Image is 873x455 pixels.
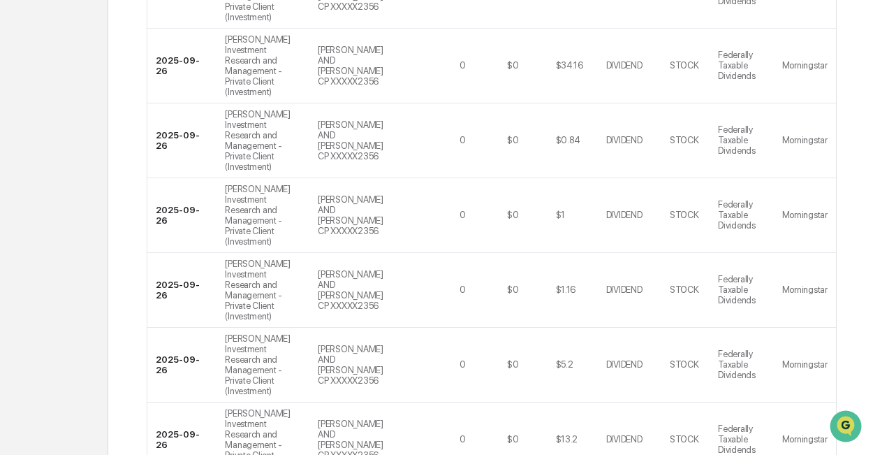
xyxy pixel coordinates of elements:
div: STOCK [670,135,699,145]
iframe: Open customer support [828,409,866,447]
div: $1.16 [556,284,576,295]
td: [PERSON_NAME] AND [PERSON_NAME] CP XXXXX2356 [309,253,398,328]
span: Pylon [139,237,169,247]
td: [PERSON_NAME] AND [PERSON_NAME] CP XXXXX2356 [309,103,398,178]
div: $0 [507,434,518,445]
td: [PERSON_NAME] AND [PERSON_NAME] CP XXXXX2356 [309,328,398,403]
div: STOCK [670,210,699,220]
span: Data Lookup [28,203,88,217]
div: $5.2 [556,359,573,370]
td: [PERSON_NAME] AND [PERSON_NAME] CP XXXXX2356 [309,178,398,253]
div: STOCK [670,60,699,71]
td: [PERSON_NAME] AND [PERSON_NAME] CP XXXXX2356 [309,29,398,103]
div: $0 [507,210,518,220]
div: DIVIDEND [606,60,643,71]
td: 2025-09-26 [147,29,217,103]
td: Morningstar [774,103,836,178]
div: DIVIDEND [606,434,643,445]
div: $0.84 [556,135,581,145]
div: STOCK [670,284,699,295]
td: 2025-09-26 [147,328,217,403]
div: 0 [460,60,466,71]
td: Morningstar [774,328,836,403]
div: 🔎 [14,204,25,215]
div: Federally Taxable Dividends [718,424,765,455]
div: DIVIDEND [606,135,643,145]
div: Federally Taxable Dividends [718,50,765,81]
div: STOCK [670,434,699,445]
span: Attestations [115,176,173,190]
div: Federally Taxable Dividends [718,274,765,305]
div: $13.2 [556,434,578,445]
div: [PERSON_NAME] Investment Research and Management - Private Client (Investment) [225,109,301,172]
div: We're available if you need us! [47,121,177,132]
td: 2025-09-26 [147,253,217,328]
td: Morningstar [774,29,836,103]
td: 2025-09-26 [147,103,217,178]
div: STOCK [670,359,699,370]
div: 0 [460,210,466,220]
td: Morningstar [774,178,836,253]
div: 0 [460,359,466,370]
div: 🗄️ [101,178,112,189]
div: [PERSON_NAME] Investment Research and Management - Private Client (Investment) [225,34,301,97]
td: Morningstar [774,253,836,328]
div: $0 [507,135,518,145]
div: $34.16 [556,60,583,71]
div: $0 [507,284,518,295]
div: Federally Taxable Dividends [718,349,765,380]
div: DIVIDEND [606,210,643,220]
button: Start new chat [237,111,254,128]
div: DIVIDEND [606,359,643,370]
div: Start new chat [47,107,229,121]
div: 0 [460,284,466,295]
a: 🖐️Preclearance [8,171,96,196]
a: 🔎Data Lookup [8,197,94,222]
div: $0 [507,60,518,71]
a: 🗄️Attestations [96,171,179,196]
div: [PERSON_NAME] Investment Research and Management - Private Client (Investment) [225,333,301,396]
div: Federally Taxable Dividends [718,124,765,156]
td: 2025-09-26 [147,178,217,253]
a: Powered byPylon [98,236,169,247]
div: $1 [556,210,565,220]
div: [PERSON_NAME] Investment Research and Management - Private Client (Investment) [225,259,301,322]
div: 0 [460,434,466,445]
div: DIVIDEND [606,284,643,295]
p: How can we help? [14,29,254,52]
div: 0 [460,135,466,145]
span: Preclearance [28,176,90,190]
div: $0 [507,359,518,370]
div: [PERSON_NAME] Investment Research and Management - Private Client (Investment) [225,184,301,247]
div: 🖐️ [14,178,25,189]
img: 1746055101610-c473b297-6a78-478c-a979-82029cc54cd1 [14,107,39,132]
div: Federally Taxable Dividends [718,199,765,231]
